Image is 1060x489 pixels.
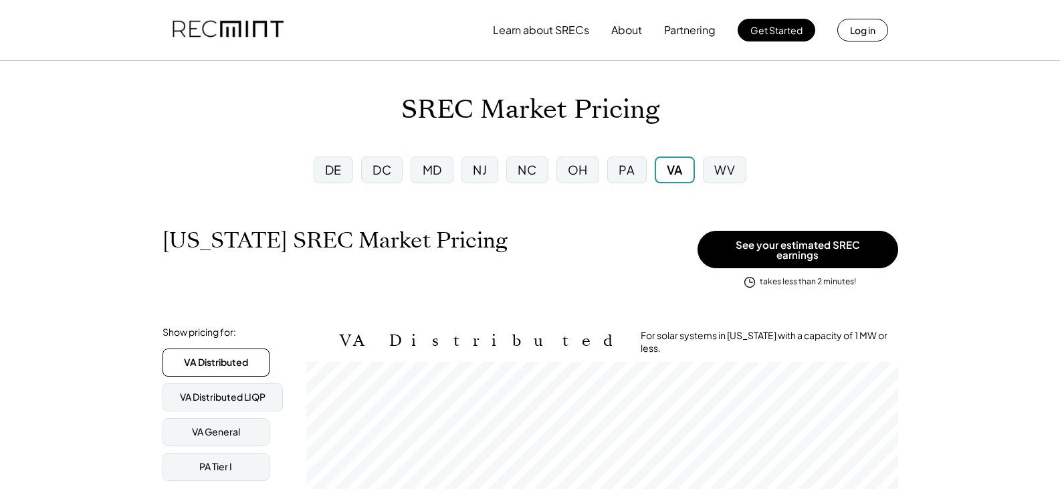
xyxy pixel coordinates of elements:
[714,161,735,178] div: WV
[340,331,621,351] h2: VA Distributed
[518,161,536,178] div: NC
[401,94,659,126] h1: SREC Market Pricing
[667,161,683,178] div: VA
[180,391,266,404] div: VA Distributed LIQP
[568,161,588,178] div: OH
[199,460,232,474] div: PA Tier I
[473,161,487,178] div: NJ
[611,17,642,43] button: About
[641,329,898,355] div: For solar systems in [US_STATE] with a capacity of 1 MW or less.
[664,17,716,43] button: Partnering
[163,227,508,254] h1: [US_STATE] SREC Market Pricing
[184,356,248,369] div: VA Distributed
[738,19,815,41] button: Get Started
[325,161,342,178] div: DE
[837,19,888,41] button: Log in
[423,161,442,178] div: MD
[192,425,240,439] div: VA General
[698,231,898,268] button: See your estimated SREC earnings
[373,161,391,178] div: DC
[760,276,856,288] div: takes less than 2 minutes!
[173,7,284,53] img: recmint-logotype%403x.png
[163,326,236,339] div: Show pricing for:
[619,161,635,178] div: PA
[493,17,589,43] button: Learn about SRECs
